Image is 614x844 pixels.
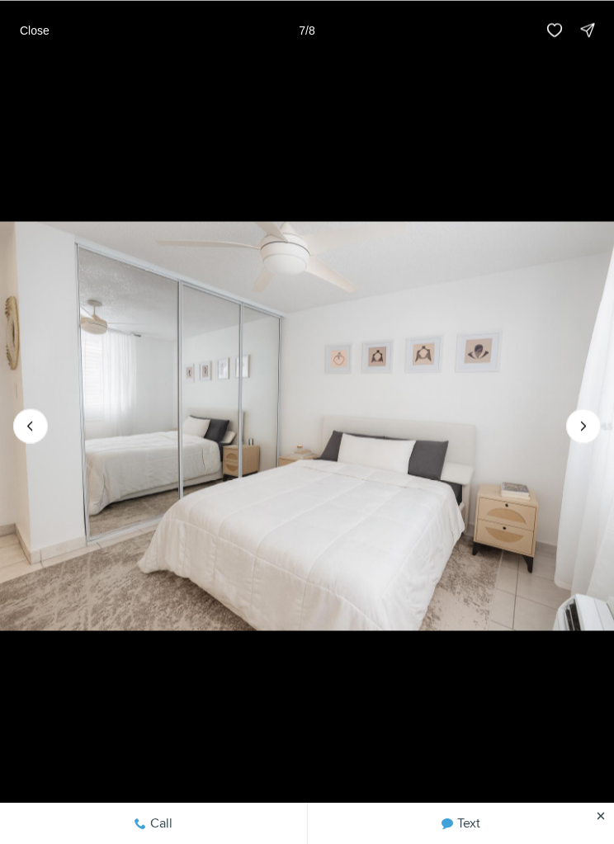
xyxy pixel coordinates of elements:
[299,23,314,36] p: 7 / 8
[13,408,48,443] button: Previous slide
[20,23,50,36] p: Close
[10,13,59,46] button: Close
[566,408,601,443] button: Next slide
